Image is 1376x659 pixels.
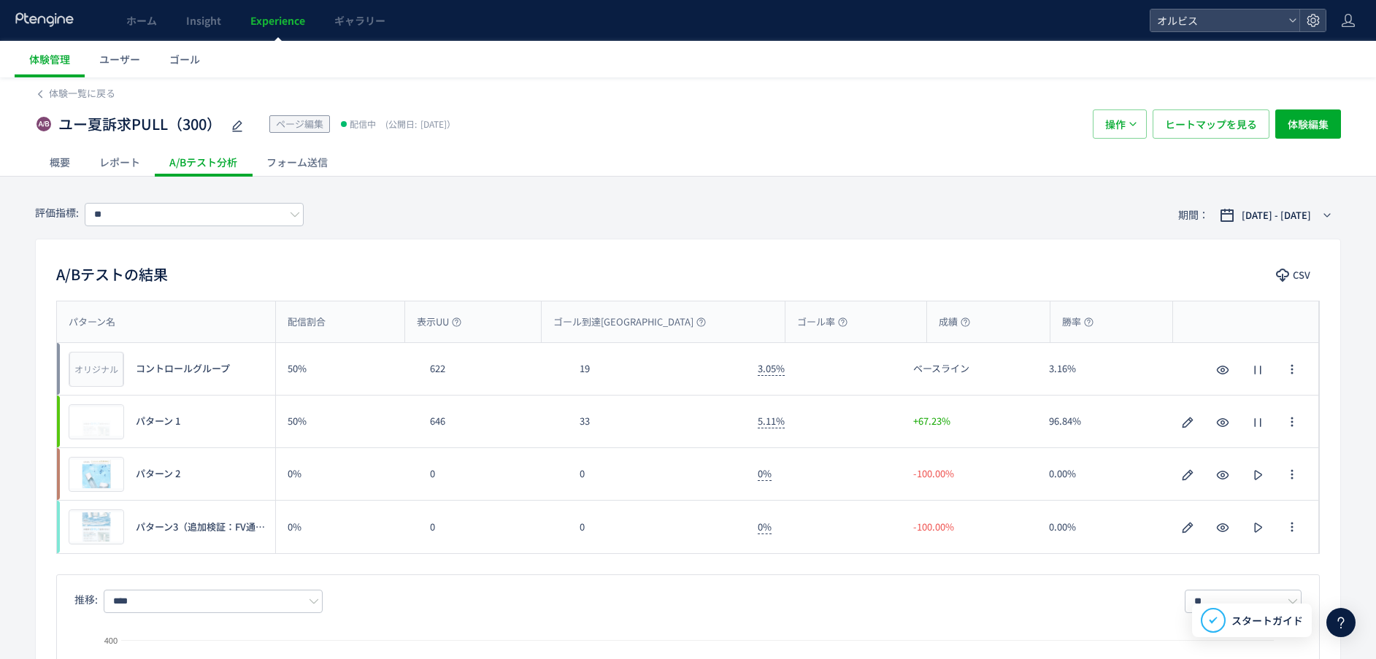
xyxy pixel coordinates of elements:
[568,343,746,395] div: 19
[1153,109,1269,139] button: ヒートマップを見る
[1037,396,1173,447] div: 96.84%
[136,362,230,376] span: コントロールグループ
[913,520,954,534] span: -100.00%
[155,147,252,177] div: A/Bテスト分析
[126,13,157,28] span: ホーム
[35,205,79,220] span: 評価指標:
[1165,109,1257,139] span: ヒートマップを見る
[1231,613,1303,628] span: スタートガイド
[1093,109,1147,139] button: 操作
[939,315,970,329] span: 成績
[69,405,123,439] img: 334de135c628a3f780958d16351e08c51753873929224.jpeg
[276,343,418,395] div: 50%
[913,467,954,481] span: -100.00%
[1178,203,1209,227] span: 期間：
[913,362,969,376] span: ベースライン
[69,352,123,387] div: オリジナル
[418,448,568,500] div: 0
[334,13,385,28] span: ギャラリー
[1293,263,1310,287] span: CSV
[350,117,376,131] span: 配信中
[1153,9,1283,31] span: オルビス
[913,415,950,428] span: +67.23%
[797,315,847,329] span: ゴール率
[136,520,267,534] span: パターン3（追加検証：FV通常LP＋使用方法ブロック追加）
[553,315,706,329] span: ゴール到達[GEOGRAPHIC_DATA]
[35,147,85,177] div: 概要
[276,396,418,447] div: 50%
[1275,109,1341,139] button: 体験編集
[169,52,200,66] span: ゴール
[250,13,305,28] span: Experience
[276,117,323,131] span: ページ編集
[99,52,140,66] span: ユーザー
[276,501,418,553] div: 0%
[1037,448,1173,500] div: 0.00%
[1269,263,1320,287] button: CSV
[568,448,746,500] div: 0
[385,117,417,130] span: (公開日:
[56,263,168,286] h2: A/Bテストの結果
[276,448,418,500] div: 0%
[758,520,772,534] span: 0%
[186,13,221,28] span: Insight
[418,396,568,447] div: 646
[288,315,326,329] span: 配信割合
[568,501,746,553] div: 0
[104,636,118,645] text: 400
[69,315,115,329] span: パターン名
[1037,343,1173,395] div: 3.16%
[382,117,456,130] span: [DATE]）
[758,361,785,376] span: 3.05%
[417,315,461,329] span: 表示UU
[1062,315,1094,329] span: 勝率
[136,415,180,428] span: パターン 1
[1037,501,1173,553] div: 0.00%
[758,414,785,428] span: 5.11%
[74,592,98,606] span: 推移:
[1288,109,1329,139] span: 体験編集
[252,147,342,177] div: フォーム送信
[69,458,123,491] img: 334de135c628a3f780958d16351e08c51753873929219.jpeg
[568,396,746,447] div: 33
[69,510,123,544] img: 334de135c628a3f780958d16351e08c51753873929223.jpeg
[58,114,221,135] span: ユー夏訴求PULL（300）
[136,467,180,481] span: パターン 2
[1105,109,1126,139] span: 操作
[1242,208,1311,223] span: [DATE] - [DATE]
[85,147,155,177] div: レポート
[29,52,70,66] span: 体験管理
[49,86,115,100] span: 体験一覧に戻る
[418,343,568,395] div: 622
[418,501,568,553] div: 0
[1210,204,1341,227] button: [DATE] - [DATE]
[758,466,772,481] span: 0%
